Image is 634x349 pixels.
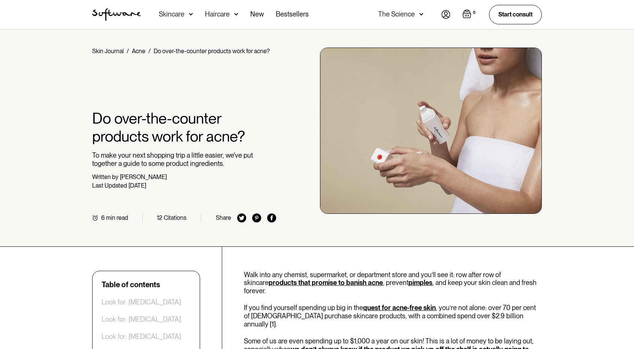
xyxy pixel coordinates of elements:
[471,9,477,16] div: 0
[127,48,129,55] div: /
[102,298,181,306] a: Look for: [MEDICAL_DATA]
[120,173,167,180] div: [PERSON_NAME]
[154,48,270,55] div: Do over-the-counter products work for acne?
[92,109,276,145] h1: Do over-the-counter products work for acne?
[363,304,436,312] a: quest for acne-free skin
[92,173,118,180] div: Written by
[244,304,542,328] p: If you find yourself spending up big in the , you’re not alone: over 70 per cent of [DEMOGRAPHIC_...
[102,333,181,341] a: Look for: [MEDICAL_DATA]
[234,10,238,18] img: arrow down
[408,279,432,286] a: pimples
[269,279,383,286] a: products that promise to banish acne
[92,8,141,21] a: home
[216,214,231,221] div: Share
[189,10,193,18] img: arrow down
[92,48,124,55] a: Skin Journal
[92,182,127,189] div: Last Updated
[92,151,276,167] p: To make your next shopping trip a little easier, we've put together a guide to some product ingre...
[419,10,423,18] img: arrow down
[92,8,141,21] img: Software Logo
[267,213,276,222] img: facebook icon
[157,214,162,221] div: 12
[148,48,151,55] div: /
[244,271,542,295] p: Walk into any chemist, supermarket, or department store and you’ll see it: row after row of skinc...
[102,280,160,289] div: Table of contents
[205,10,230,18] div: Haircare
[252,213,261,222] img: pinterest icon
[462,9,477,20] a: Open empty cart
[101,214,105,221] div: 6
[489,5,542,24] a: Start consult
[164,214,187,221] div: Citations
[237,213,246,222] img: twitter icon
[129,182,146,189] div: [DATE]
[106,214,128,221] div: min read
[159,10,184,18] div: Skincare
[132,48,145,55] a: Acne
[378,10,415,18] div: The Science
[102,315,181,324] a: Look for: [MEDICAL_DATA]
